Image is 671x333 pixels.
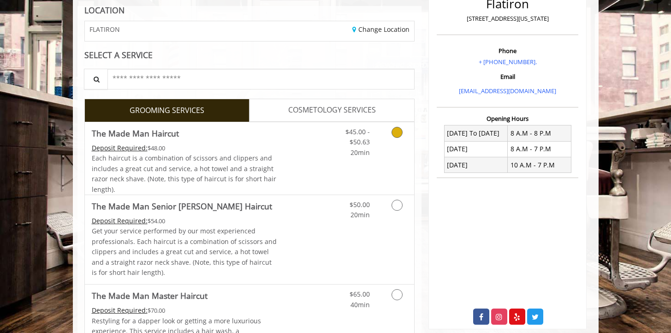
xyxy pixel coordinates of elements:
[350,200,370,209] span: $50.00
[92,226,277,278] p: Get your service performed by our most experienced professionals. Each haircut is a combination o...
[84,5,125,16] b: LOCATION
[437,115,578,122] h3: Opening Hours
[479,58,537,66] a: + [PHONE_NUMBER].
[352,25,410,34] a: Change Location
[92,305,277,315] div: $70.00
[92,216,277,226] div: $54.00
[439,73,576,80] h3: Email
[444,141,508,157] td: [DATE]
[439,14,576,24] p: [STREET_ADDRESS][US_STATE]
[89,26,120,33] span: FLATIRON
[288,104,376,116] span: COSMETOLOGY SERVICES
[439,48,576,54] h3: Phone
[350,300,370,309] span: 40min
[350,290,370,298] span: $65.00
[92,143,277,153] div: $48.00
[92,216,148,225] span: This service needs some Advance to be paid before we block your appointment
[92,289,208,302] b: The Made Man Master Haircut
[92,200,272,213] b: The Made Man Senior [PERSON_NAME] Haircut
[92,306,148,315] span: This service needs some Advance to be paid before we block your appointment
[350,210,370,219] span: 20min
[92,127,179,140] b: The Made Man Haircut
[350,148,370,157] span: 20min
[92,154,276,193] span: Each haircut is a combination of scissors and clippers and includes a great cut and service, a ho...
[508,157,571,173] td: 10 A.M - 7 P.M
[444,157,508,173] td: [DATE]
[459,87,556,95] a: [EMAIL_ADDRESS][DOMAIN_NAME]
[84,69,108,89] button: Service Search
[508,125,571,141] td: 8 A.M - 8 P.M
[92,143,148,152] span: This service needs some Advance to be paid before we block your appointment
[84,51,415,59] div: SELECT A SERVICE
[508,141,571,157] td: 8 A.M - 7 P.M
[444,125,508,141] td: [DATE] To [DATE]
[130,105,204,117] span: GROOMING SERVICES
[345,127,370,146] span: $45.00 - $50.63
